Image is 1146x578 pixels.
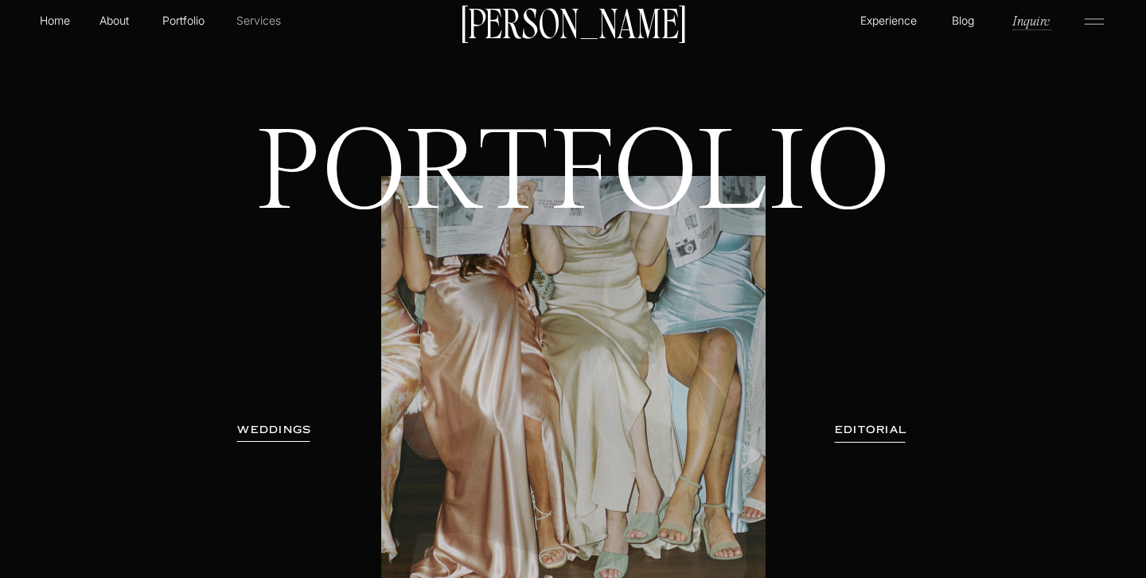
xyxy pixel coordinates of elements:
[235,12,282,29] a: Services
[1011,11,1051,29] a: Inquire
[229,123,918,338] h1: PORTFOLIO
[453,5,693,38] a: [PERSON_NAME]
[858,12,919,29] a: Experience
[96,12,132,28] a: About
[155,12,212,29] a: Portfolio
[948,12,978,28] a: Blog
[813,422,929,438] a: EDITORIAL
[224,422,325,438] a: WEDDINGS
[37,12,73,29] a: Home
